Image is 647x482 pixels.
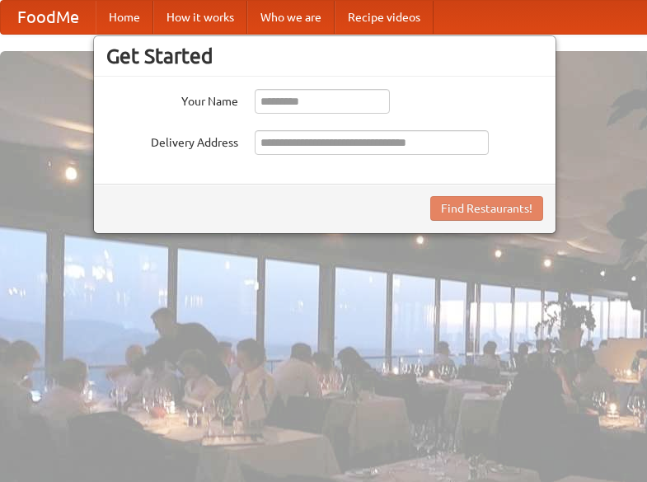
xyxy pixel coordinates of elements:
[1,1,96,34] a: FoodMe
[106,89,238,110] label: Your Name
[106,130,238,151] label: Delivery Address
[106,44,543,68] h3: Get Started
[96,1,153,34] a: Home
[335,1,434,34] a: Recipe videos
[153,1,247,34] a: How it works
[247,1,335,34] a: Who we are
[430,196,543,221] button: Find Restaurants!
